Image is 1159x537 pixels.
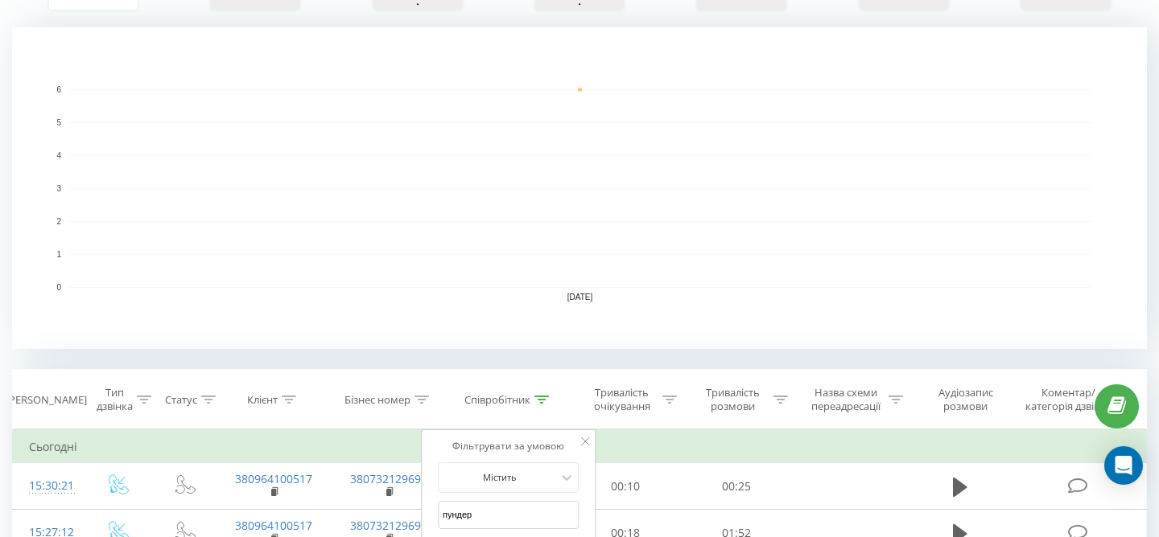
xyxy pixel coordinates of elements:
text: [DATE] [567,293,593,301]
text: 4 [56,151,61,160]
text: 5 [56,118,61,127]
text: 3 [56,184,61,193]
div: Аудіозапис розмови [922,386,1009,413]
td: Сьогодні [13,431,1147,463]
div: Коментар/категорія дзвінка [1021,386,1116,413]
div: Назва схеми переадресації [806,386,885,413]
div: Open Intercom Messenger [1104,446,1143,485]
td: 00:10 [571,463,682,510]
div: Співробітник [464,393,530,407]
div: Клієнт [247,393,278,407]
div: [PERSON_NAME] [6,393,87,407]
div: Фільтрувати за умовою [438,438,579,454]
div: Тривалість розмови [695,386,769,413]
div: Бізнес номер [344,393,410,407]
a: 380732129695 [350,518,427,533]
div: Статус [165,393,197,407]
a: 380964100517 [235,518,312,533]
a: 380732129695 [350,471,427,486]
td: 00:25 [681,463,792,510]
div: Тип дзвінка [97,386,133,413]
div: 15:30:21 [29,470,68,502]
input: Введіть значення [438,501,579,529]
text: 0 [56,283,61,292]
text: 6 [56,85,61,94]
text: 1 [56,250,61,259]
svg: A chart. [12,27,1147,349]
text: 2 [56,217,61,226]
a: 380964100517 [235,471,312,486]
div: Тривалість очікування [585,386,659,413]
